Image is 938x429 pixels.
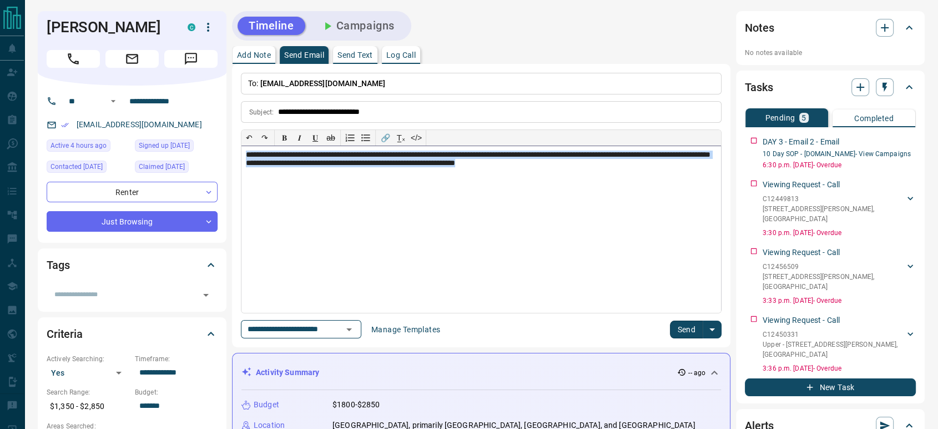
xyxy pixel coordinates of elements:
[254,399,279,411] p: Budget
[198,287,214,303] button: Open
[745,14,916,41] div: Notes
[670,321,703,338] button: Send
[135,387,218,397] p: Budget:
[47,321,218,347] div: Criteria
[670,321,722,338] div: split button
[326,133,335,142] s: ab
[763,194,905,204] p: C12449813
[47,354,129,364] p: Actively Searching:
[47,161,129,176] div: Thu Oct 02 2025
[238,17,305,35] button: Timeline
[257,130,273,146] button: ↷
[323,130,339,146] button: ab
[688,368,705,378] p: -- ago
[237,51,271,59] p: Add Note
[765,114,795,122] p: Pending
[341,322,357,337] button: Open
[763,136,839,148] p: DAY 3 - Email 2 - Email
[135,354,218,364] p: Timeframe:
[51,140,107,151] span: Active 4 hours ago
[763,179,840,191] p: Viewing Request - Call
[365,321,447,338] button: Manage Templates
[135,161,218,176] div: Thu Oct 02 2025
[241,362,721,383] div: Activity Summary-- ago
[763,204,905,224] p: [STREET_ADDRESS][PERSON_NAME] , [GEOGRAPHIC_DATA]
[47,364,129,382] div: Yes
[377,130,393,146] button: 🔗
[241,130,257,146] button: ↶
[241,73,722,94] p: To:
[745,74,916,101] div: Tasks
[763,296,916,306] p: 3:33 p.m. [DATE] - Overdue
[47,50,100,68] span: Call
[745,78,773,96] h2: Tasks
[47,397,129,416] p: $1,350 - $2,850
[105,50,159,68] span: Email
[332,399,380,411] p: $1800-$2850
[249,107,274,117] p: Subject:
[139,140,190,151] span: Signed up [DATE]
[409,130,424,146] button: </>
[393,130,409,146] button: T̲ₓ
[763,228,916,238] p: 3:30 p.m. [DATE] - Overdue
[763,260,916,294] div: C12456509[STREET_ADDRESS][PERSON_NAME],[GEOGRAPHIC_DATA]
[763,315,840,326] p: Viewing Request - Call
[745,48,916,58] p: No notes available
[763,262,905,272] p: C12456509
[47,18,171,36] h1: [PERSON_NAME]
[47,211,218,232] div: Just Browsing
[386,51,416,59] p: Log Call
[763,327,916,362] div: C12450331Upper - [STREET_ADDRESS][PERSON_NAME],[GEOGRAPHIC_DATA]
[745,378,916,396] button: New Task
[801,114,806,122] p: 5
[107,94,120,108] button: Open
[312,133,318,142] span: 𝐔
[47,252,218,278] div: Tags
[763,340,905,360] p: Upper - [STREET_ADDRESS][PERSON_NAME] , [GEOGRAPHIC_DATA]
[745,19,774,37] h2: Notes
[763,150,911,158] a: 10 Day SOP - [DOMAIN_NAME]- View Campaigns
[135,139,218,155] div: Thu Oct 02 2025
[276,130,292,146] button: 𝐁
[763,363,916,373] p: 3:36 p.m. [DATE] - Overdue
[77,120,202,129] a: [EMAIL_ADDRESS][DOMAIN_NAME]
[260,79,386,88] span: [EMAIL_ADDRESS][DOMAIN_NAME]
[358,130,374,146] button: Bullet list
[292,130,307,146] button: 𝑰
[763,160,916,170] p: 6:30 p.m. [DATE] - Overdue
[310,17,406,35] button: Campaigns
[188,23,195,31] div: condos.ca
[337,51,373,59] p: Send Text
[47,325,83,343] h2: Criteria
[763,330,905,340] p: C12450331
[763,247,840,258] p: Viewing Request - Call
[854,114,894,122] p: Completed
[139,161,185,172] span: Claimed [DATE]
[342,130,358,146] button: Numbered list
[284,51,324,59] p: Send Email
[763,272,905,292] p: [STREET_ADDRESS][PERSON_NAME] , [GEOGRAPHIC_DATA]
[47,387,129,397] p: Search Range:
[47,182,218,202] div: Renter
[47,256,69,274] h2: Tags
[763,192,916,226] div: C12449813[STREET_ADDRESS][PERSON_NAME],[GEOGRAPHIC_DATA]
[61,121,69,129] svg: Email Verified
[307,130,323,146] button: 𝐔
[256,367,319,378] p: Activity Summary
[47,139,129,155] div: Mon Oct 13 2025
[164,50,218,68] span: Message
[51,161,103,172] span: Contacted [DATE]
